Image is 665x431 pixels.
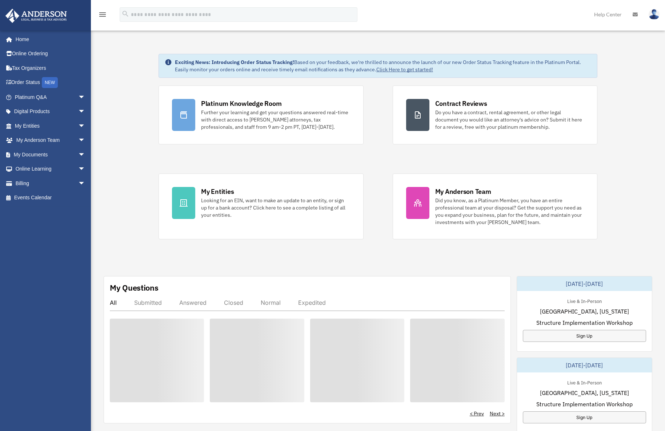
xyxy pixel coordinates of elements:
[42,77,58,88] div: NEW
[175,59,591,73] div: Based on your feedback, we're thrilled to announce the launch of our new Order Status Tracking fe...
[78,133,93,148] span: arrow_drop_down
[98,10,107,19] i: menu
[98,13,107,19] a: menu
[470,410,484,417] a: < Prev
[134,299,162,306] div: Submitted
[5,176,96,191] a: Billingarrow_drop_down
[5,119,96,133] a: My Entitiesarrow_drop_down
[393,85,598,144] a: Contract Reviews Do you have a contract, rental agreement, or other legal document you would like...
[5,61,96,75] a: Tax Organizers
[179,299,207,306] div: Answered
[298,299,326,306] div: Expedited
[5,75,96,90] a: Order StatusNEW
[261,299,281,306] div: Normal
[393,173,598,239] a: My Anderson Team Did you know, as a Platinum Member, you have an entire professional team at your...
[517,358,652,372] div: [DATE]-[DATE]
[435,109,584,131] div: Do you have a contract, rental agreement, or other legal document you would like an attorney's ad...
[201,109,350,131] div: Further your learning and get your questions answered real-time with direct access to [PERSON_NAM...
[5,147,96,162] a: My Documentsarrow_drop_down
[561,297,608,304] div: Live & In-Person
[540,307,629,316] span: [GEOGRAPHIC_DATA], [US_STATE]
[78,90,93,105] span: arrow_drop_down
[78,176,93,191] span: arrow_drop_down
[78,162,93,177] span: arrow_drop_down
[536,318,633,327] span: Structure Implementation Workshop
[561,378,608,386] div: Live & In-Person
[376,66,433,73] a: Click Here to get started!
[78,147,93,162] span: arrow_drop_down
[5,162,96,176] a: Online Learningarrow_drop_down
[175,59,294,65] strong: Exciting News: Introducing Order Status Tracking!
[517,276,652,291] div: [DATE]-[DATE]
[649,9,660,20] img: User Pic
[435,197,584,226] div: Did you know, as a Platinum Member, you have an entire professional team at your disposal? Get th...
[5,47,96,61] a: Online Ordering
[159,85,364,144] a: Platinum Knowledge Room Further your learning and get your questions answered real-time with dire...
[5,32,93,47] a: Home
[523,411,646,423] a: Sign Up
[540,388,629,397] span: [GEOGRAPHIC_DATA], [US_STATE]
[78,104,93,119] span: arrow_drop_down
[523,330,646,342] a: Sign Up
[5,191,96,205] a: Events Calendar
[5,90,96,104] a: Platinum Q&Aarrow_drop_down
[121,10,129,18] i: search
[435,187,491,196] div: My Anderson Team
[5,133,96,148] a: My Anderson Teamarrow_drop_down
[435,99,487,108] div: Contract Reviews
[110,299,117,306] div: All
[224,299,243,306] div: Closed
[201,187,234,196] div: My Entities
[201,99,282,108] div: Platinum Knowledge Room
[159,173,364,239] a: My Entities Looking for an EIN, want to make an update to an entity, or sign up for a bank accoun...
[110,282,159,293] div: My Questions
[5,104,96,119] a: Digital Productsarrow_drop_down
[3,9,69,23] img: Anderson Advisors Platinum Portal
[78,119,93,133] span: arrow_drop_down
[536,400,633,408] span: Structure Implementation Workshop
[201,197,350,219] div: Looking for an EIN, want to make an update to an entity, or sign up for a bank account? Click her...
[490,410,505,417] a: Next >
